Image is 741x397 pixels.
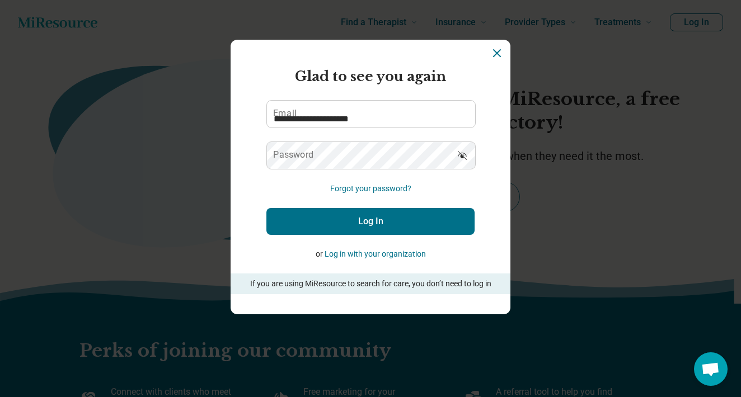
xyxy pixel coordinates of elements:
label: Email [273,109,297,118]
button: Show password [450,141,475,168]
button: Log In [266,208,475,235]
section: Login Dialog [231,40,510,314]
label: Password [273,150,313,159]
button: Log in with your organization [325,248,426,260]
button: Dismiss [490,46,504,60]
p: If you are using MiResource to search for care, you don’t need to log in [246,278,495,290]
p: or [266,248,475,260]
button: Forgot your password? [330,183,411,195]
h2: Glad to see you again [266,67,475,87]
